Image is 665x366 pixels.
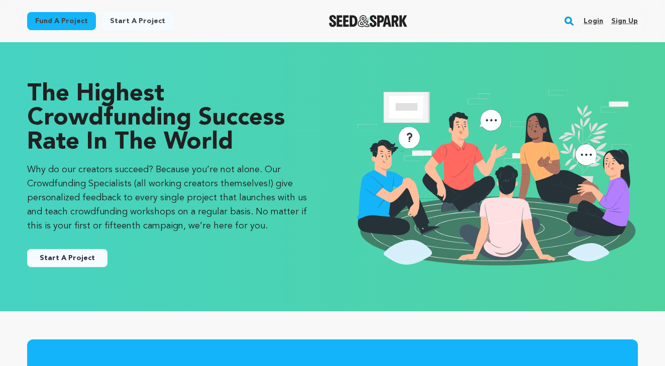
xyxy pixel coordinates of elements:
a: Start a project [102,12,173,30]
a: Login [584,13,603,29]
img: seedandspark start project illustration image [353,82,638,271]
a: Seed&Spark Homepage [329,15,408,27]
a: Fund a project [27,12,96,30]
img: Seed&Spark Logo Dark Mode [329,15,408,27]
p: Why do our creators succeed? Because you’re not alone. Our Crowdfunding Specialists (all working ... [27,163,312,233]
a: Start A Project [27,249,107,267]
a: Sign up [611,13,638,29]
p: The Highest Crowdfunding Success Rate in the World [27,82,312,155]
